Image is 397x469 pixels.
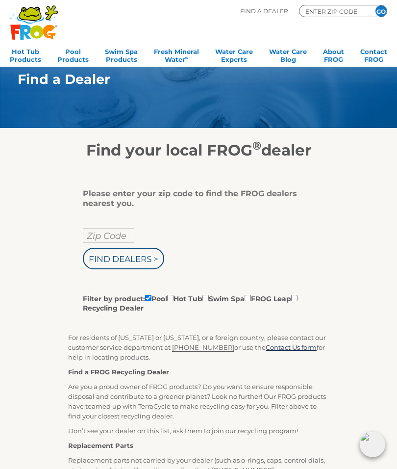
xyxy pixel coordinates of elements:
[154,45,199,64] a: Fresh MineralWater∞
[68,426,329,436] p: Don’t see your dealer on this list, ask them to join our recycling program!
[291,295,298,301] input: Filter by product:PoolHot TubSwim SpaFROG LeapRecycling Dealer
[145,295,151,301] input: Filter by product:PoolHot TubSwim SpaFROG LeapRecycling Dealer
[10,45,41,64] a: Hot TubProducts
[83,293,307,313] label: Filter by product: Pool Hot Tub Swim Spa FROG Leap Recycling Dealer
[167,295,174,301] input: Filter by product:PoolHot TubSwim SpaFROG LeapRecycling Dealer
[323,45,344,64] a: AboutFROG
[18,72,355,87] h1: Find a Dealer
[68,442,133,449] strong: Replacement Parts
[68,368,169,376] strong: Find a FROG Recycling Dealer
[245,295,251,301] input: Filter by product:PoolHot TubSwim SpaFROG LeapRecycling Dealer
[68,333,329,362] p: For residents of [US_STATE] or [US_STATE], or a foreign country, please contact our customer serv...
[105,45,138,64] a: Swim SpaProducts
[215,45,253,64] a: Water CareExperts
[360,45,387,64] a: ContactFROG
[185,55,189,60] sup: ∞
[68,382,329,421] p: Are you a proud owner of FROG products? Do you want to ensure responsible disposal and contribute...
[266,343,317,351] a: Contact Us form
[304,7,363,16] input: Zip Code Form
[57,45,89,64] a: PoolProducts
[375,5,387,17] input: GO
[83,189,307,208] div: Please enter your zip code to find the FROG dealers nearest you.
[202,295,209,301] input: Filter by product:PoolHot TubSwim SpaFROG LeapRecycling Dealer
[240,5,288,17] p: Find A Dealer
[269,45,307,64] a: Water CareBlog
[252,138,261,153] sup: ®
[83,248,164,269] input: Find Dealers >
[3,141,394,159] h2: Find your local FROG dealer
[360,432,385,457] img: openIcon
